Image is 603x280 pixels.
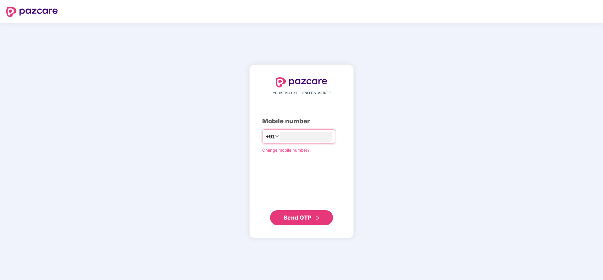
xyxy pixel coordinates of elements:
[270,210,333,225] button: Send OTPdouble-right
[262,116,341,126] div: Mobile number
[6,7,58,17] img: logo
[262,148,310,153] a: Change mobile number?
[273,91,330,96] span: YOUR EMPLOYEE BENEFITS PARTNER
[316,216,320,220] span: double-right
[266,133,275,141] span: +91
[275,135,279,138] span: down
[284,214,312,221] span: Send OTP
[276,77,327,87] img: logo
